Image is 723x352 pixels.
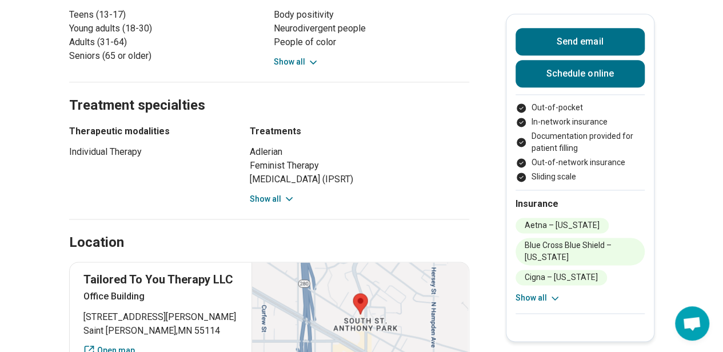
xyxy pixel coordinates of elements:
li: Adults (31-64) [69,35,265,49]
li: Neurodivergent people [274,22,469,35]
ul: Payment options [516,102,645,183]
span: [STREET_ADDRESS][PERSON_NAME] [83,310,238,324]
li: Individual Therapy [69,145,229,159]
li: In-network insurance [516,116,645,128]
p: Office Building [83,290,238,303]
a: Schedule online [516,60,645,87]
h2: Location [69,233,124,253]
button: Show all [250,193,295,205]
button: Show all [274,56,319,68]
li: Cigna – [US_STATE] [516,270,607,285]
li: Adlerian [250,145,469,159]
h3: Treatments [250,125,469,138]
li: Sliding scale [516,171,645,183]
span: Saint [PERSON_NAME] , MN 55114 [83,324,238,338]
li: Out-of-pocket [516,102,645,114]
li: Feminist Therapy [250,159,469,173]
li: Teens (13-17) [69,8,265,22]
button: Show all [516,292,561,304]
li: People of color [274,35,469,49]
li: Young adults (18-30) [69,22,265,35]
li: Body positivity [274,8,469,22]
h3: Therapeutic modalities [69,125,229,138]
li: Blue Cross Blue Shield – [US_STATE] [516,238,645,265]
h2: Insurance [516,197,645,211]
li: [MEDICAL_DATA] (IPSRT) [250,173,469,186]
div: Open chat [675,306,709,341]
li: Aetna – [US_STATE] [516,218,609,233]
p: Tailored To You Therapy LLC [83,271,238,287]
li: Out-of-network insurance [516,157,645,169]
li: Documentation provided for patient filling [516,130,645,154]
h2: Treatment specialties [69,69,469,115]
li: Seniors (65 or older) [69,49,265,63]
button: Send email [516,28,645,55]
